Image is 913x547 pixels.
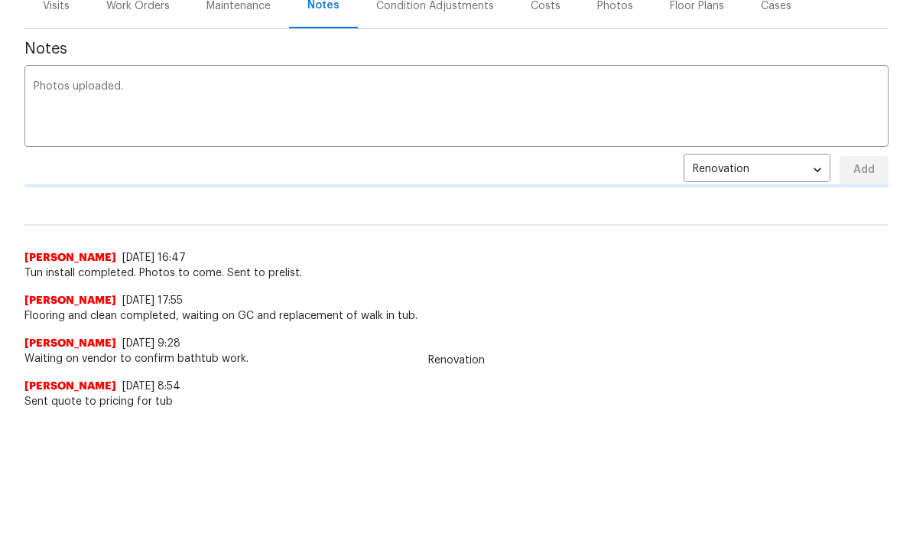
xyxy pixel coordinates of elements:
span: Renovation [419,353,494,368]
span: Notes [24,41,889,57]
textarea: Photos uploaded. [34,81,879,135]
span: Flooring and clean completed, waiting on GC and replacement of walk in tub. [24,308,889,324]
span: [PERSON_NAME] [24,336,116,351]
span: Tun install completed. Photos to come. Sent to prelist. [24,265,889,281]
span: Sent quote to pricing for tub [24,394,889,409]
span: Waiting on vendor to confirm bathtub work. [24,351,889,366]
span: [PERSON_NAME] [24,293,116,308]
span: [DATE] 17:55 [122,295,183,306]
span: [DATE] 16:47 [122,252,186,263]
span: [PERSON_NAME] [24,379,116,394]
span: [DATE] 8:54 [122,381,180,392]
div: Renovation [684,151,830,189]
span: [DATE] 9:28 [122,338,180,349]
span: [PERSON_NAME] [24,250,116,265]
